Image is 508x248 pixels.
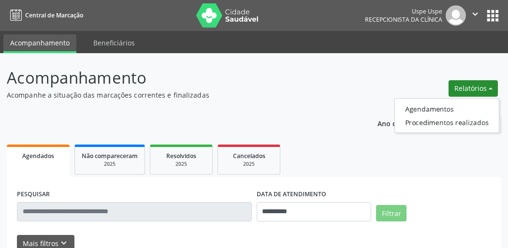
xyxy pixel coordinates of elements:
[7,66,353,90] p: Acompanhamento
[395,102,499,116] a: Agendamentos
[365,15,442,24] span: Recepcionista da clínica
[470,9,480,19] i: 
[233,152,265,160] span: Cancelados
[82,160,138,168] div: 2025
[395,116,499,129] a: Procedimentos realizados
[257,187,326,202] label: DATA DE ATENDIMENTO
[25,11,83,19] span: Central de Marcação
[365,7,442,15] div: Uspe Uspe
[376,205,406,221] button: Filtrar
[22,152,54,160] span: Agendados
[449,80,498,97] button: Relatórios
[166,152,196,160] span: Resolvidos
[7,7,83,23] a: Central de Marcação
[446,5,466,26] img: img
[87,34,142,51] a: Beneficiários
[7,90,353,100] p: Acompanhe a situação das marcações correntes e finalizadas
[484,7,501,24] button: apps
[377,117,463,129] p: Ano de acompanhamento
[17,187,50,202] label: PESQUISAR
[3,34,76,53] a: Acompanhamento
[466,5,484,26] button: 
[225,160,273,168] div: 2025
[82,152,138,160] span: Não compareceram
[394,98,499,133] ul: Relatórios
[157,160,205,168] div: 2025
